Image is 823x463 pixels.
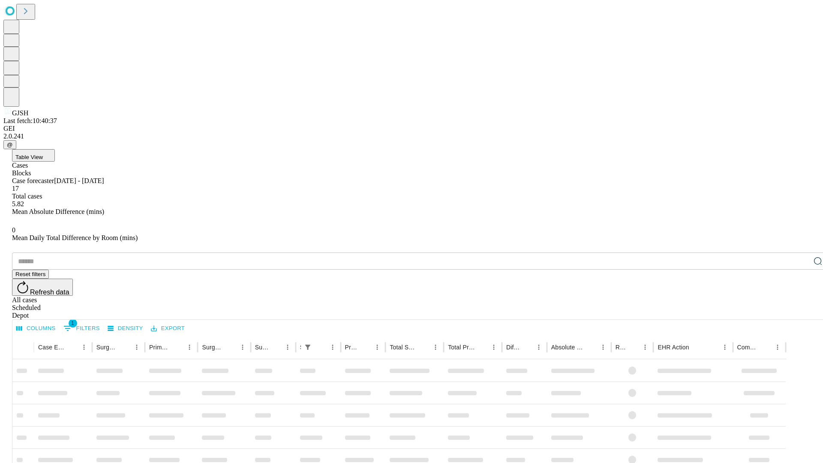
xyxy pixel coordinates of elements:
button: Menu [327,341,339,353]
div: Scheduled In Room Duration [300,344,301,351]
span: Table View [15,154,43,160]
button: Reset filters [12,270,49,279]
button: Sort [627,341,639,353]
button: Export [149,322,187,335]
div: Total Scheduled Duration [390,344,417,351]
div: Surgery Name [202,344,223,351]
button: Menu [183,341,195,353]
span: Reset filters [15,271,45,277]
button: Menu [237,341,249,353]
span: Total cases [12,192,42,200]
span: Mean Absolute Difference (mins) [12,208,104,215]
button: Menu [639,341,651,353]
button: Density [105,322,145,335]
button: Table View [12,149,55,162]
button: Show filters [302,341,314,353]
button: Sort [171,341,183,353]
span: 1 [69,319,77,328]
button: Menu [131,341,143,353]
span: Refresh data [30,289,69,296]
button: Menu [78,341,90,353]
span: @ [7,141,13,148]
span: Case forecaster [12,177,54,184]
div: Difference [506,344,520,351]
button: Sort [225,341,237,353]
button: Sort [690,341,702,353]
button: Menu [430,341,442,353]
button: Menu [488,341,500,353]
button: Sort [270,341,282,353]
div: Surgery Date [255,344,269,351]
span: [DATE] - [DATE] [54,177,104,184]
button: Menu [597,341,609,353]
div: Predicted In Room Duration [345,344,359,351]
div: Case Epic Id [38,344,65,351]
div: 1 active filter [302,341,314,353]
span: 5.82 [12,200,24,207]
button: Sort [119,341,131,353]
button: Refresh data [12,279,73,296]
button: Sort [476,341,488,353]
div: 2.0.241 [3,132,820,140]
button: Sort [521,341,533,353]
button: Menu [719,341,731,353]
button: Sort [418,341,430,353]
button: Sort [585,341,597,353]
button: Sort [760,341,772,353]
button: Menu [282,341,294,353]
span: Mean Daily Total Difference by Room (mins) [12,234,138,241]
div: Comments [737,344,759,351]
div: EHR Action [658,344,689,351]
button: Sort [66,341,78,353]
span: 17 [12,185,19,192]
div: Surgeon Name [96,344,118,351]
button: Sort [359,341,371,353]
button: Menu [371,341,383,353]
span: Last fetch: 10:40:37 [3,117,57,124]
button: Select columns [14,322,58,335]
button: Menu [772,341,784,353]
button: Show filters [61,322,102,335]
button: Menu [533,341,545,353]
span: GJSH [12,109,28,117]
button: Sort [315,341,327,353]
div: Resolved in EHR [616,344,627,351]
div: Primary Service [149,344,171,351]
div: Total Predicted Duration [448,344,475,351]
span: 0 [12,226,15,234]
div: GEI [3,125,820,132]
div: Absolute Difference [551,344,584,351]
button: @ [3,140,16,149]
